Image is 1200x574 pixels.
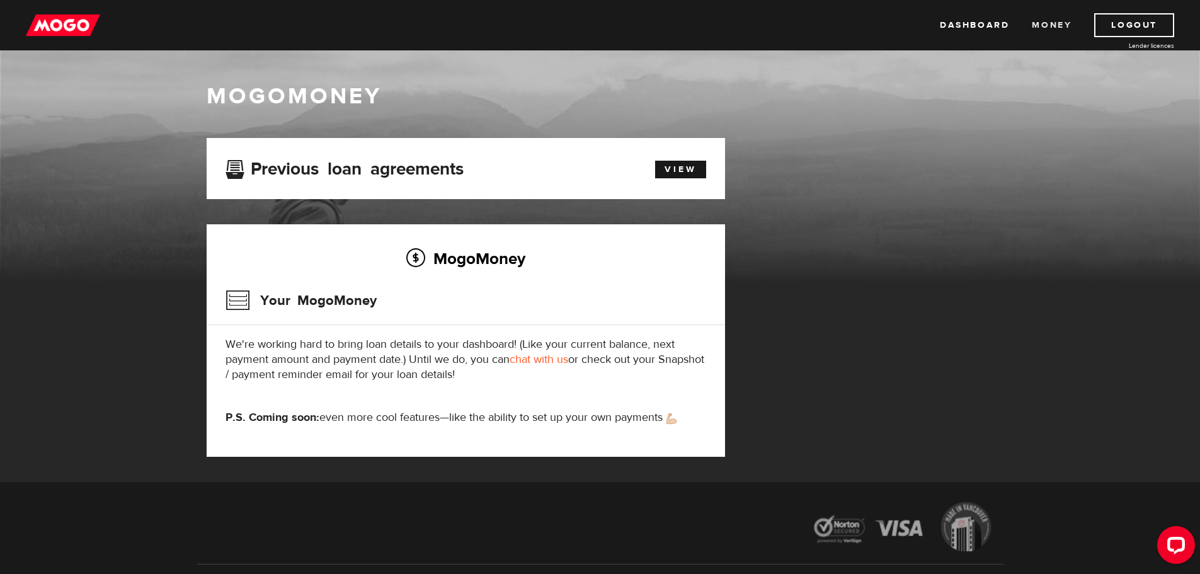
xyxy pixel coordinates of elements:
[802,493,1003,564] img: legal-icons-92a2ffecb4d32d839781d1b4e4802d7b.png
[510,352,568,367] a: chat with us
[226,159,464,175] h3: Previous loan agreements
[655,161,706,178] a: View
[1147,521,1200,574] iframe: LiveChat chat widget
[1032,13,1071,37] a: Money
[1080,41,1174,50] a: Lender licences
[226,337,706,382] p: We're working hard to bring loan details to your dashboard! (Like your current balance, next paym...
[940,13,1009,37] a: Dashboard
[207,83,994,110] h1: MogoMoney
[226,410,706,425] p: even more cool features—like the ability to set up your own payments
[26,13,100,37] img: mogo_logo-11ee424be714fa7cbb0f0f49df9e16ec.png
[226,245,706,272] h2: MogoMoney
[666,413,677,424] img: strong arm emoji
[226,284,377,317] h3: Your MogoMoney
[226,410,319,425] strong: P.S. Coming soon:
[1094,13,1174,37] a: Logout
